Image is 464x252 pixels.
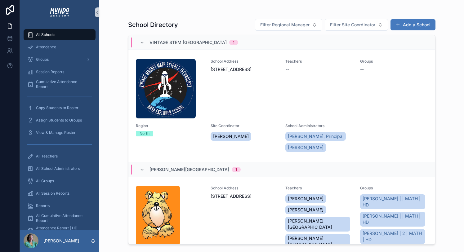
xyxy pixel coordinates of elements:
[363,196,422,208] span: [PERSON_NAME] | | MATH | HD
[363,213,422,225] span: [PERSON_NAME] | | MATH | HD
[360,186,427,191] span: Groups
[363,230,422,243] span: [PERSON_NAME] | 2 | MATH | HD
[24,200,96,211] a: Reports
[36,166,80,171] span: All School Administrators
[24,66,96,77] a: Session Reports
[24,102,96,113] a: Copy Students to Roster
[36,203,50,208] span: Reports
[149,39,227,46] span: Vintage STEM [GEOGRAPHIC_DATA]
[360,59,427,64] span: Groups
[136,59,196,118] img: Screenshot-2025-08-11-at-1.19.37-PM.png
[325,19,388,31] button: Select Button
[24,175,96,187] a: All Groups
[36,32,55,37] span: All Schools
[24,79,96,90] a: Cumulative Attendance Report
[211,186,278,191] span: School Address
[136,186,180,245] img: Van-Nuys-School-Logo.png
[285,132,346,141] a: [PERSON_NAME], Principal
[128,20,178,29] h1: School Directory
[360,66,364,73] span: --
[235,167,237,172] div: 1
[24,127,96,138] a: View & Manage Roster
[211,193,278,199] span: [STREET_ADDRESS]
[285,66,289,73] span: --
[360,229,425,244] a: [PERSON_NAME] | 2 | MATH | HD
[36,130,76,135] span: View & Manage Roster
[24,188,96,199] a: All Session Reports
[24,163,96,174] a: All School Administrators
[36,213,89,223] span: All Cumulative Attendance Report
[360,212,425,227] a: [PERSON_NAME] | | MATH | HD
[36,79,89,89] span: Cumulative Attendance Report
[24,29,96,40] a: All Schools
[211,66,278,73] span: [STREET_ADDRESS]
[211,123,278,128] span: Site Coordinator
[24,115,96,126] a: Assign Students to Groups
[255,19,322,31] button: Select Button
[285,143,326,152] a: [PERSON_NAME]
[24,151,96,162] a: All Teachers
[36,105,78,110] span: Copy Students to Roster
[24,54,96,65] a: Groups
[213,133,249,139] span: [PERSON_NAME]
[149,166,229,173] span: [PERSON_NAME][GEOGRAPHIC_DATA]
[288,133,343,139] span: [PERSON_NAME], Principal
[140,131,149,136] div: North
[360,194,425,209] a: [PERSON_NAME] | | MATH | HD
[288,235,348,248] span: [PERSON_NAME][GEOGRAPHIC_DATA]
[36,57,49,62] span: Groups
[288,218,348,230] span: [PERSON_NAME][GEOGRAPHIC_DATA]
[233,40,234,45] div: 1
[36,191,69,196] span: All Session Reports
[24,42,96,53] a: Attendance
[136,123,203,128] span: Region
[288,196,323,202] span: [PERSON_NAME]
[20,25,99,230] div: scrollable content
[260,22,310,28] span: Filter Regional Manager
[36,69,64,74] span: Session Reports
[285,186,353,191] span: Teachers
[285,123,353,128] span: School Administrators
[211,59,278,64] span: School Address
[36,45,56,50] span: Attendance
[43,238,79,244] p: [PERSON_NAME]
[288,207,323,213] span: [PERSON_NAME]
[24,213,96,224] a: All Cumulative Attendance Report
[36,154,58,159] span: All Teachers
[49,7,70,17] img: App logo
[285,59,353,64] span: Teachers
[24,225,96,236] a: Attendance Report | HD Program
[390,19,435,30] button: Add a School
[36,179,54,183] span: All Groups
[288,144,323,151] span: [PERSON_NAME]
[36,226,89,236] span: Attendance Report | HD Program
[36,118,82,123] span: Assign Students to Groups
[330,22,375,28] span: Filter Site Coordinator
